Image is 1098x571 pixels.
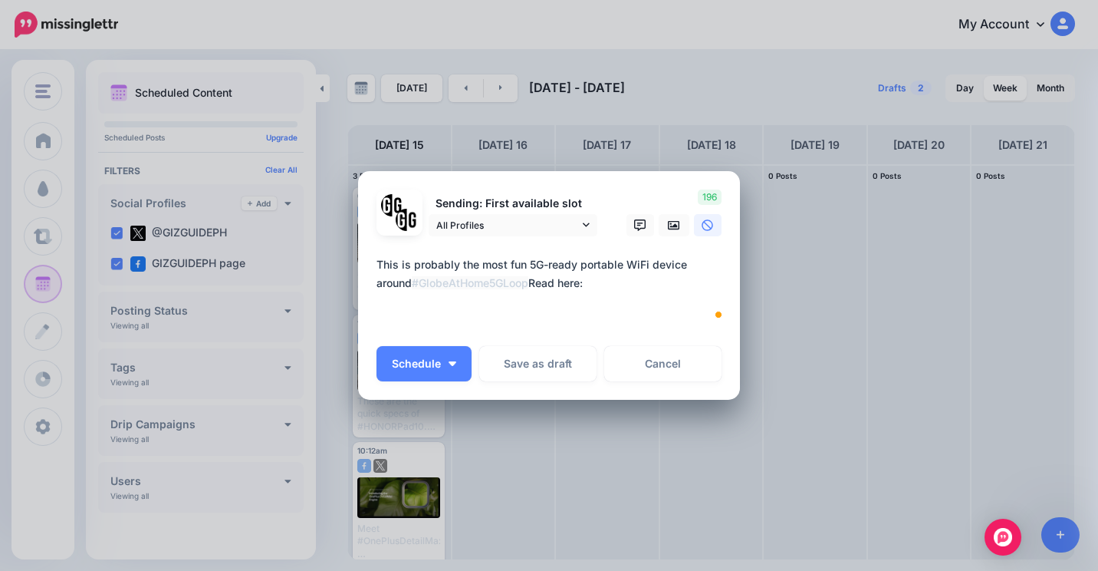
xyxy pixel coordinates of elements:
[985,519,1021,556] div: Open Intercom Messenger
[698,190,722,205] span: 196
[376,256,729,292] div: This is probably the most fun 5G-ready portable WiFi device around Read here:
[449,361,456,366] img: arrow-down-white.png
[429,214,597,236] a: All Profiles
[604,346,722,381] a: Cancel
[376,346,472,381] button: Schedule
[376,256,729,329] textarea: To enrich screen reader interactions, please activate Accessibility in Grammarly extension settings
[396,209,418,231] img: JT5sWCfR-79925.png
[429,195,597,213] p: Sending: First available slot
[479,346,597,381] button: Save as draft
[392,358,441,369] span: Schedule
[436,217,579,233] span: All Profiles
[381,194,403,216] img: 353459792_649996473822713_4483302954317148903_n-bsa138318.png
